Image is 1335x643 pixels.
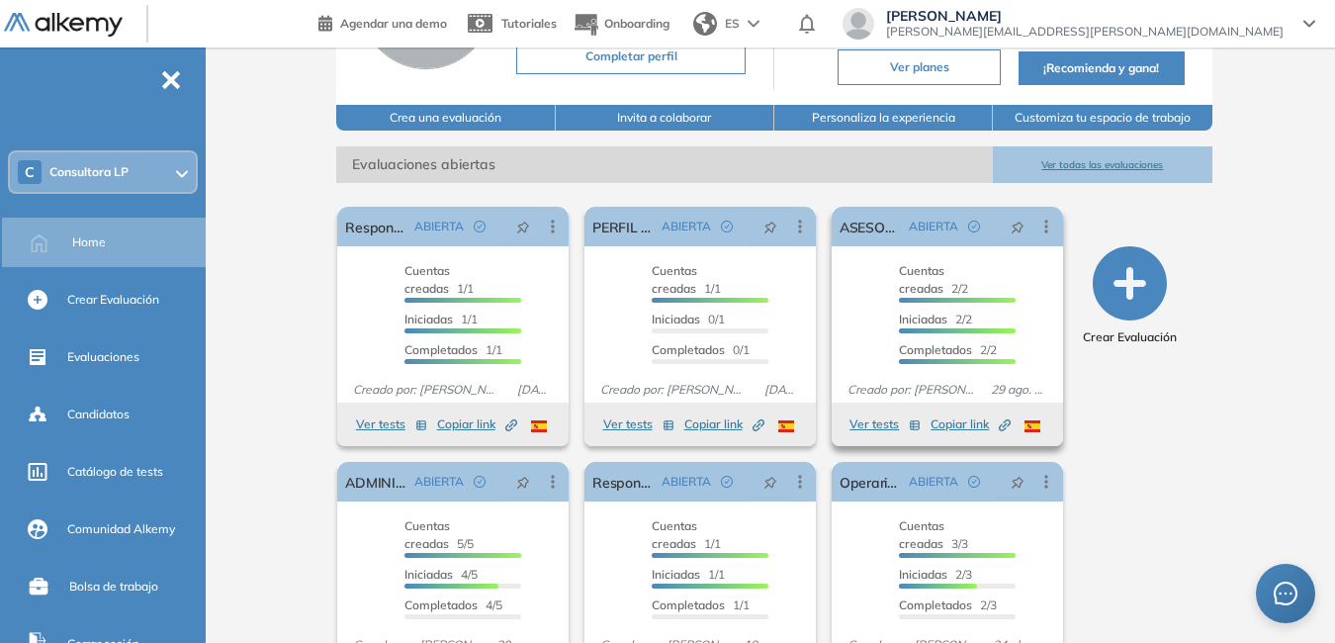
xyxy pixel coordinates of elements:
[652,312,725,326] span: 0/1
[899,518,968,551] span: 3/3
[652,342,750,357] span: 0/1
[404,518,450,551] span: Cuentas creadas
[652,263,721,296] span: 1/1
[404,597,502,612] span: 4/5
[721,476,733,488] span: check-circle
[573,3,669,46] button: Onboarding
[993,146,1211,183] button: Ver todas las evaluaciones
[437,415,517,433] span: Copiar link
[67,463,163,481] span: Catálogo de tests
[501,211,545,242] button: pushpin
[909,473,958,491] span: ABIERTA
[652,597,725,612] span: Completados
[899,597,997,612] span: 2/3
[67,348,139,366] span: Evaluaciones
[684,413,764,436] button: Copiar link
[509,381,561,399] span: [DATE]
[404,567,453,582] span: Iniciadas
[1083,246,1177,346] button: Crear Evaluación
[652,597,750,612] span: 1/1
[886,8,1284,24] span: [PERSON_NAME]
[749,211,792,242] button: pushpin
[748,20,759,28] img: arrow
[652,312,700,326] span: Iniciadas
[840,462,901,502] a: Operario Metalúrgico.
[318,10,447,34] a: Agendar una demo
[4,13,123,38] img: Logo
[968,476,980,488] span: check-circle
[662,218,711,235] span: ABIERTA
[404,312,453,326] span: Iniciadas
[556,105,774,131] button: Invita a colaborar
[1274,582,1297,605] span: message
[899,342,972,357] span: Completados
[404,312,478,326] span: 1/1
[909,218,958,235] span: ABIERTA
[1024,420,1040,432] img: ESP
[49,164,129,180] span: Consultora LP
[899,342,997,357] span: 2/2
[592,207,654,246] a: PERFIL OPERATIVO
[501,466,545,498] button: pushpin
[345,381,509,399] span: Creado por: [PERSON_NAME]
[899,263,968,296] span: 2/2
[356,413,427,436] button: Ver tests
[516,474,530,490] span: pushpin
[336,146,993,183] span: Evaluaciones abiertas
[25,164,35,180] span: C
[336,105,555,131] button: Crea una evaluación
[1019,51,1185,85] button: ¡Recomienda y gana!
[501,16,557,31] span: Tutoriales
[899,263,944,296] span: Cuentas creadas
[340,16,447,31] span: Agendar una demo
[404,342,502,357] span: 1/1
[721,221,733,232] span: check-circle
[693,12,717,36] img: world
[652,518,697,551] span: Cuentas creadas
[404,597,478,612] span: Completados
[404,263,474,296] span: 1/1
[899,312,972,326] span: 2/2
[652,567,700,582] span: Iniciadas
[345,462,406,502] a: ADMINISTRATIVO CONTABLE
[652,263,697,296] span: Cuentas creadas
[72,233,106,251] span: Home
[516,39,746,74] button: Completar perfil
[603,413,674,436] button: Ver tests
[684,415,764,433] span: Copiar link
[345,207,406,246] a: Responsable de Área
[725,15,740,33] span: ES
[592,462,654,502] a: Responsable de Calidad [PERSON_NAME]
[516,219,530,234] span: pushpin
[749,466,792,498] button: pushpin
[763,474,777,490] span: pushpin
[474,476,486,488] span: check-circle
[474,221,486,232] span: check-circle
[414,473,464,491] span: ABIERTA
[1011,474,1024,490] span: pushpin
[404,518,474,551] span: 5/5
[404,342,478,357] span: Completados
[774,105,993,131] button: Personaliza la experiencia
[662,473,711,491] span: ABIERTA
[652,567,725,582] span: 1/1
[993,105,1211,131] button: Customiza tu espacio de trabajo
[69,578,158,596] span: Bolsa de trabajo
[404,567,478,582] span: 4/5
[849,413,921,436] button: Ver tests
[414,218,464,235] span: ABIERTA
[1083,328,1177,346] span: Crear Evaluación
[886,24,1284,40] span: [PERSON_NAME][EMAIL_ADDRESS][PERSON_NAME][DOMAIN_NAME]
[996,211,1039,242] button: pushpin
[838,49,1000,85] button: Ver planes
[968,221,980,232] span: check-circle
[931,413,1011,436] button: Copiar link
[996,466,1039,498] button: pushpin
[604,16,669,31] span: Onboarding
[983,381,1055,399] span: 29 ago. 2025
[840,381,983,399] span: Creado por: [PERSON_NAME]
[931,415,1011,433] span: Copiar link
[652,518,721,551] span: 1/1
[778,420,794,432] img: ESP
[899,567,972,582] span: 2/3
